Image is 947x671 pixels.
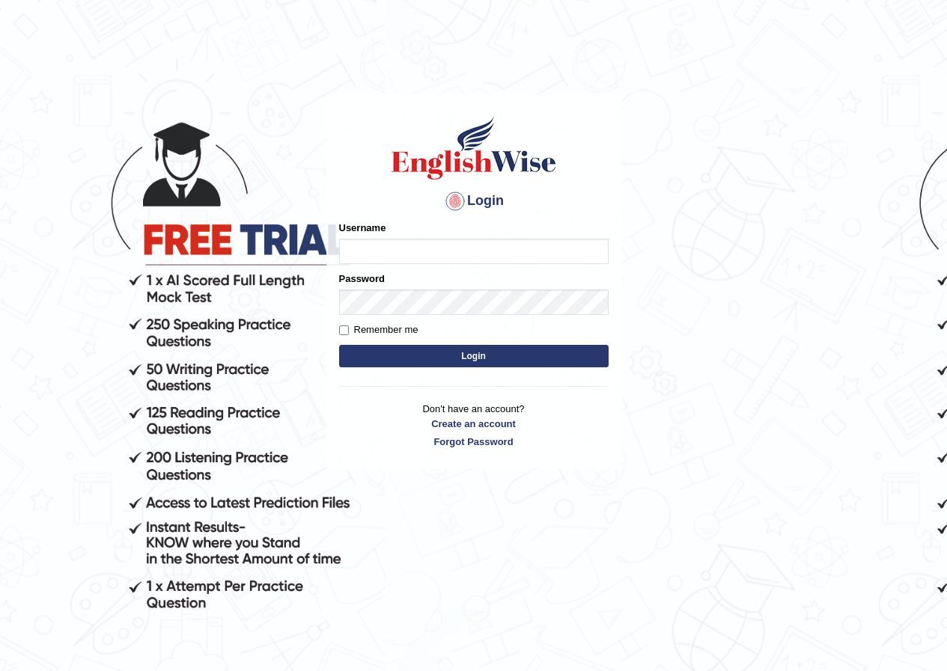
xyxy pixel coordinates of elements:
[339,272,385,286] label: Password
[339,325,349,335] input: Remember me
[339,322,418,337] label: Remember me
[339,189,609,213] h4: Login
[339,221,386,235] label: Username
[339,417,609,431] a: Create an account
[389,114,559,182] img: Logo of English Wise sign in for intelligent practice with AI
[339,435,609,449] a: Forgot Password
[339,402,609,448] p: Don't have an account?
[339,345,609,367] button: Login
